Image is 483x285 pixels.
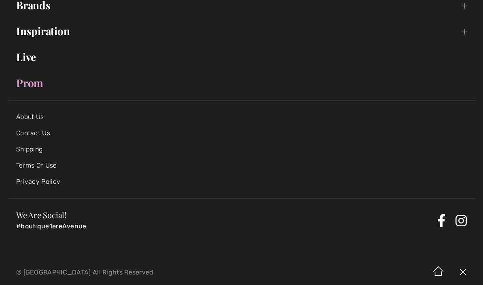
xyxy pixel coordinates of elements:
a: Instagram [455,214,467,227]
h3: We Are Social! [16,211,434,219]
a: Shipping [16,145,42,153]
a: Terms Of Use [16,162,57,169]
a: Facebook [437,214,445,227]
p: © [GEOGRAPHIC_DATA] All Rights Reserved [16,270,284,275]
a: Contact Us [16,129,50,137]
a: Privacy Policy [16,178,60,185]
a: Inspiration [8,22,475,40]
img: X [451,260,475,285]
img: Home [426,260,451,285]
p: #boutique1ereAvenue [16,222,434,230]
a: About Us [16,113,44,121]
a: Live [8,48,475,66]
a: Prom [8,74,475,92]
